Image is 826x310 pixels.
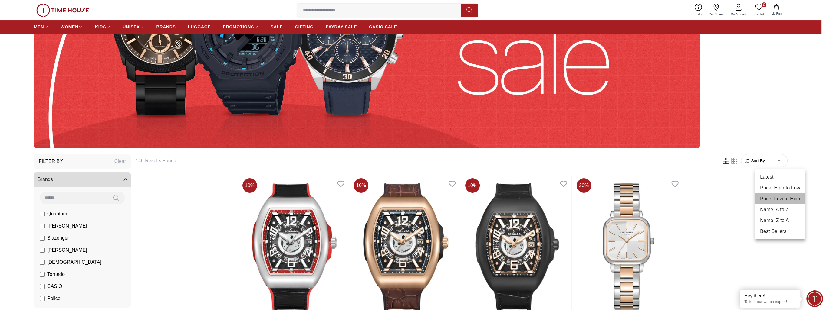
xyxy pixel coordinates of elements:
li: Latest [755,172,805,182]
li: Name: Z to A [755,215,805,226]
div: Chat Widget [806,290,823,307]
li: Best Sellers [755,226,805,237]
li: Price: High to Low [755,182,805,193]
li: Price: Low to High [755,193,805,204]
li: Name: A to Z [755,204,805,215]
p: Talk to our watch expert! [744,299,796,305]
div: Hey there! [744,293,796,299]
